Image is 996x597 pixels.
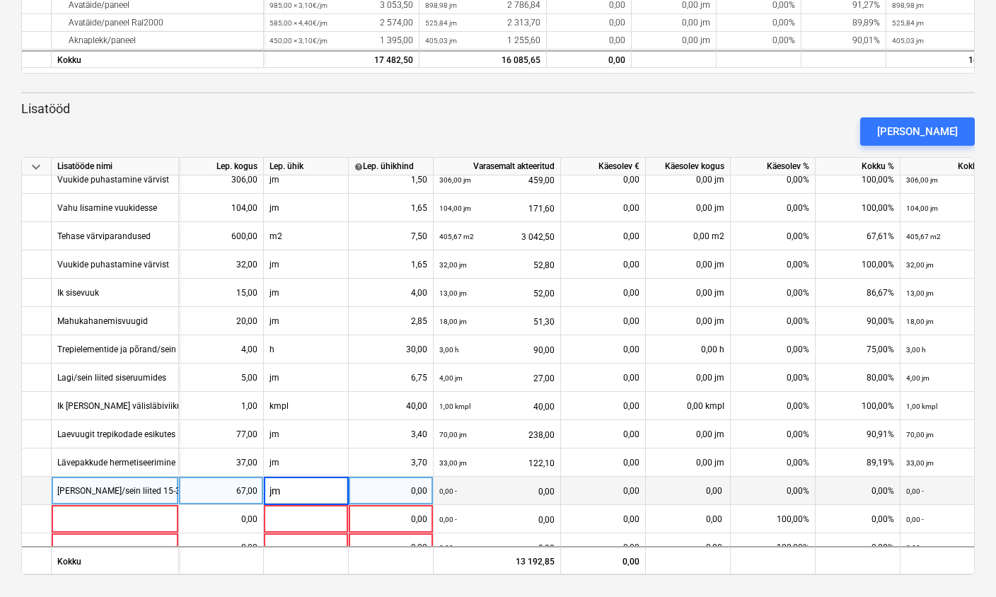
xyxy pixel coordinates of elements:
[439,477,555,506] div: 0,00
[185,420,257,448] div: 77,00
[354,448,427,477] div: 3,70
[52,546,179,574] div: Kokku
[816,505,901,533] div: 0,00%
[52,50,264,68] div: Kokku
[439,364,555,393] div: 27,00
[439,261,467,269] small: 32,00 jm
[439,250,555,279] div: 52,80
[906,459,934,467] small: 33,00 jm
[21,100,975,117] p: Lisatööd
[646,448,731,477] div: 0,00 jm
[434,546,561,574] div: 13 192,85
[264,279,349,307] div: jm
[567,448,639,477] div: 0,00
[57,335,254,363] div: Trepielementide ja põrand/sein liidete puhastamine
[354,335,427,364] div: 30,00
[264,194,349,222] div: jm
[646,222,731,250] div: 0,00 m2
[354,279,427,307] div: 4,00
[816,194,901,222] div: 100,00%
[646,505,731,533] div: 0,00
[264,392,349,420] div: kmpl
[567,194,639,222] div: 0,00
[270,1,328,9] small: 985,00 × 3,10€ / jm
[264,448,349,477] div: jm
[567,335,639,364] div: 0,00
[567,533,639,562] div: 0,00
[439,222,555,251] div: 3 042,50
[906,318,934,325] small: 18,00 jm
[264,335,349,364] div: h
[57,194,157,221] div: Vahu lisamine vuukidesse
[646,335,731,364] div: 0,00 h
[57,364,166,391] div: Lagi/sein liited siseruumides
[439,431,467,439] small: 70,00 jm
[57,32,257,50] div: Aknaplekk/paneel
[57,222,151,250] div: Tehase värviparandused
[731,166,816,194] div: 0,00%
[567,477,639,505] div: 0,00
[646,279,731,307] div: 0,00 jm
[547,32,632,50] div: 0,00
[717,32,801,50] div: 0,00%
[731,335,816,364] div: 0,00%
[906,261,934,269] small: 32,00 jm
[264,158,349,175] div: Lep. ühik
[567,166,639,194] div: 0,00
[185,364,257,392] div: 5,00
[567,364,639,392] div: 0,00
[270,14,413,32] div: 2 574,00
[270,19,328,27] small: 585,00 × 4,40€ / jm
[816,222,901,250] div: 67,61%
[632,14,717,32] div: 0,00 jm
[892,1,924,9] small: 898,98 jm
[439,448,555,477] div: 122,10
[354,194,427,222] div: 1,65
[816,307,901,335] div: 90,00%
[354,158,427,175] div: Lep. ühikhind
[270,52,413,69] div: 17 482,50
[632,32,717,50] div: 0,00 jm
[354,392,427,420] div: 40,00
[264,307,349,335] div: jm
[646,158,731,175] div: Käesolev kogus
[354,162,363,170] span: help
[354,307,427,335] div: 2,85
[731,158,816,175] div: Käesolev %
[816,420,901,448] div: 90,91%
[731,533,816,562] div: 100,00%
[28,158,45,175] span: keyboard_arrow_down
[185,392,257,420] div: 1,00
[906,374,930,382] small: 4,00 jm
[185,250,257,279] div: 32,00
[731,307,816,335] div: 0,00%
[185,194,257,222] div: 104,00
[270,32,413,50] div: 1 395,00
[270,37,328,45] small: 450,00 × 3,10€ / jm
[185,222,257,250] div: 600,00
[906,233,941,240] small: 405,67 m2
[717,14,801,32] div: 0,00%
[816,533,901,562] div: 0,00%
[57,14,257,32] div: Avatäide/paneel Ral2000
[354,477,427,505] div: 0,00
[185,533,257,562] div: 0,00
[185,307,257,335] div: 20,00
[731,420,816,448] div: 0,00%
[646,307,731,335] div: 0,00 jm
[567,279,639,307] div: 0,00
[816,158,901,175] div: Kokku %
[567,222,639,250] div: 0,00
[731,194,816,222] div: 0,00%
[425,37,457,45] small: 405,03 jm
[646,166,731,194] div: 0,00 jm
[264,364,349,392] div: jm
[185,477,257,505] div: 67,00
[877,122,958,141] div: [PERSON_NAME]
[731,477,816,505] div: 0,00%
[439,279,555,308] div: 52,00
[439,289,467,297] small: 13,00 jm
[906,544,924,552] small: 0,00 -
[801,32,886,50] div: 90,01%
[439,420,555,449] div: 238,00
